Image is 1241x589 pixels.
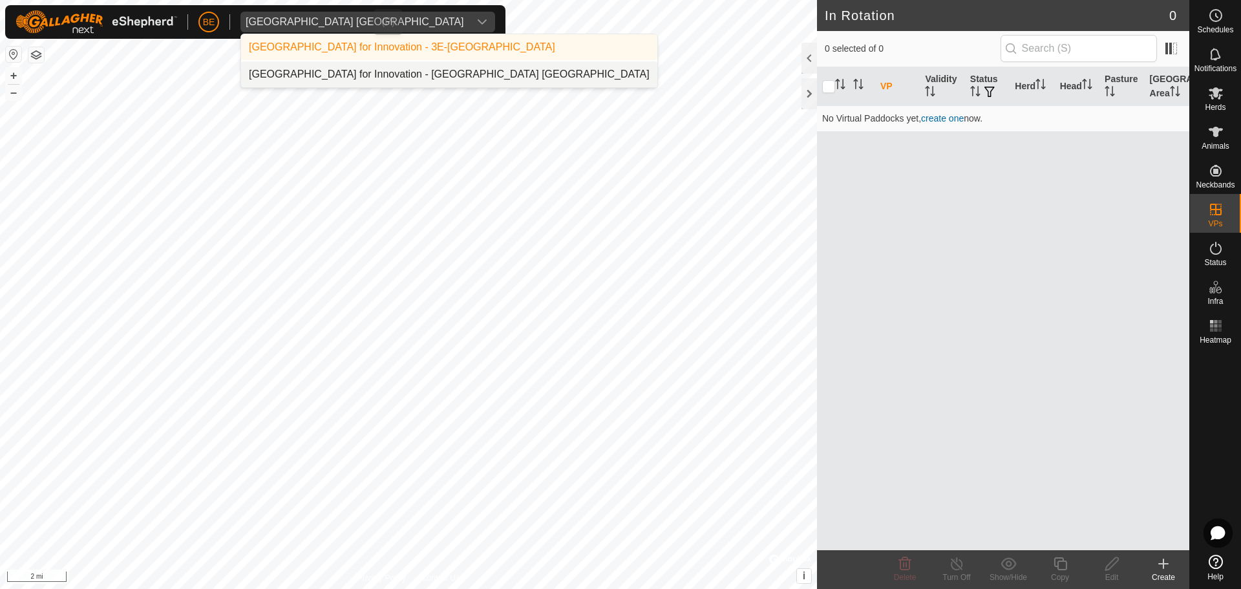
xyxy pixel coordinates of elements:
div: Edit [1086,572,1138,583]
th: VP [875,67,920,106]
div: Copy [1034,572,1086,583]
th: [GEOGRAPHIC_DATA] Area [1145,67,1189,106]
button: Reset Map [6,47,21,62]
p-sorticon: Activate to sort [970,88,981,98]
th: Validity [920,67,964,106]
ul: Option List [241,34,657,87]
div: [GEOGRAPHIC_DATA] [GEOGRAPHIC_DATA] [246,17,464,27]
span: VPs [1208,220,1222,228]
div: dropdown trigger [469,12,495,32]
p-sorticon: Activate to sort [925,88,935,98]
a: Contact Us [421,572,460,584]
button: + [6,68,21,83]
span: Neckbands [1196,181,1235,189]
a: Help [1190,550,1241,586]
span: 0 selected of 0 [825,42,1001,56]
li: 3E-Nanton [241,34,657,60]
p-sorticon: Activate to sort [835,81,845,91]
span: Herds [1205,103,1225,111]
span: Schedules [1197,26,1233,34]
li: Olds College Alberta [241,61,657,87]
button: Map Layers [28,47,44,63]
div: [GEOGRAPHIC_DATA] for Innovation - 3E-[GEOGRAPHIC_DATA] [249,39,555,55]
a: create one [921,113,964,123]
p-sorticon: Activate to sort [1105,88,1115,98]
p-sorticon: Activate to sort [1170,88,1180,98]
span: Status [1204,259,1226,266]
img: Gallagher Logo [16,10,177,34]
span: Infra [1207,297,1223,305]
span: Notifications [1194,65,1236,72]
p-sorticon: Activate to sort [853,81,864,91]
span: Animals [1202,142,1229,150]
td: No Virtual Paddocks yet, now. [817,105,1189,131]
a: Privacy Policy [357,572,406,584]
div: [GEOGRAPHIC_DATA] for Innovation - [GEOGRAPHIC_DATA] [GEOGRAPHIC_DATA] [249,67,650,82]
span: i [803,570,805,581]
p-sorticon: Activate to sort [1035,81,1046,91]
span: 0 [1169,6,1176,25]
h2: In Rotation [825,8,1169,23]
span: Heatmap [1200,336,1231,344]
p-sorticon: Activate to sort [1082,81,1092,91]
button: – [6,85,21,100]
span: Help [1207,573,1224,581]
th: Head [1055,67,1099,106]
div: Show/Hide [982,572,1034,583]
th: Status [965,67,1010,106]
input: Search (S) [1001,35,1157,62]
th: Pasture [1099,67,1144,106]
span: Olds College Alberta [240,12,469,32]
button: i [797,569,811,583]
span: Delete [894,573,917,582]
div: Create [1138,572,1189,583]
div: Turn Off [931,572,982,583]
span: BE [203,16,215,29]
th: Herd [1010,67,1054,106]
